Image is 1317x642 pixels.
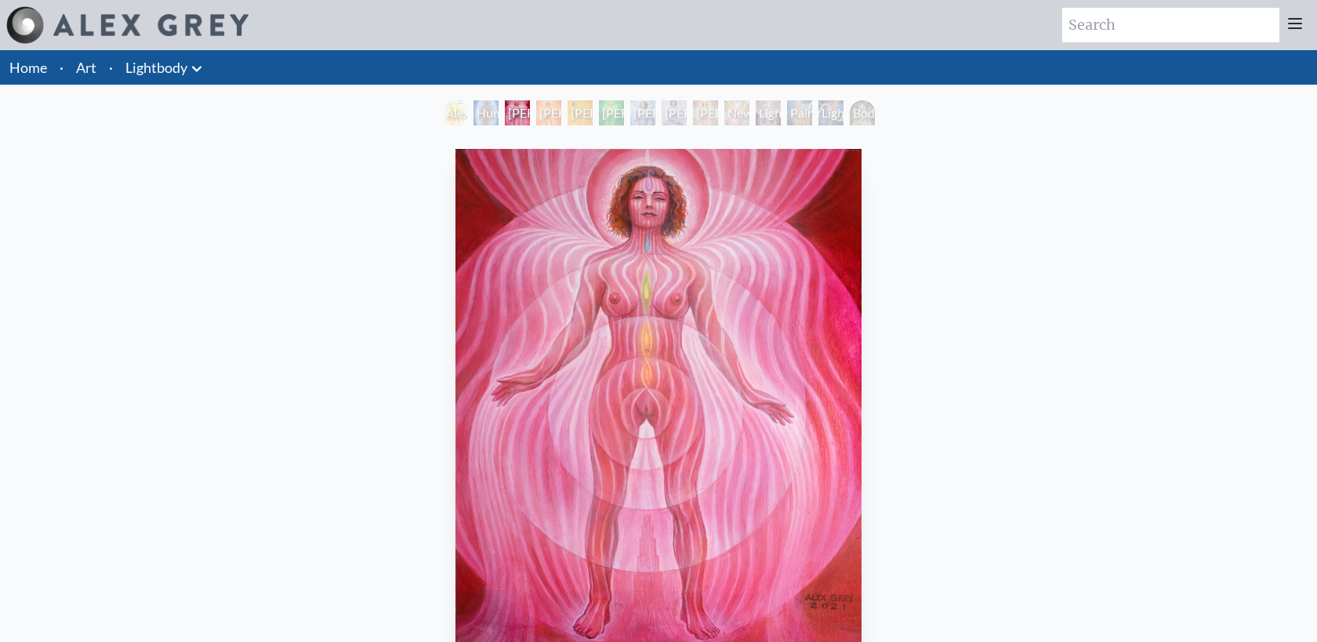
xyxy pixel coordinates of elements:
[76,56,96,78] a: Art
[505,100,530,125] div: [PERSON_NAME] 1
[536,100,561,125] div: [PERSON_NAME] 2
[756,100,781,125] div: Lightweaver
[9,59,47,76] a: Home
[818,100,844,125] div: Lightworker
[693,100,718,125] div: [PERSON_NAME] 7
[125,56,187,78] a: Lightbody
[1062,8,1279,42] input: Search
[630,100,655,125] div: [PERSON_NAME] 5
[53,50,70,85] li: ·
[568,100,593,125] div: [PERSON_NAME] 3
[599,100,624,125] div: [PERSON_NAME] 4
[787,100,812,125] div: Painting
[662,100,687,125] div: [PERSON_NAME] 6
[473,100,499,125] div: Human Energy Field
[724,100,749,125] div: Newborn
[850,100,875,125] div: Body/Mind as a Vibratory Field of Energy
[442,100,467,125] div: Alexza
[103,50,119,85] li: ·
